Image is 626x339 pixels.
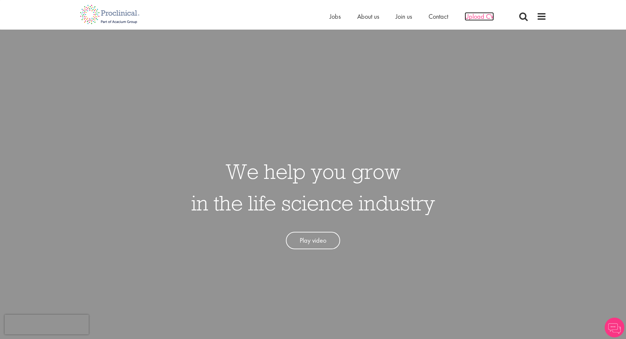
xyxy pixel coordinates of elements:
a: Upload CV [465,12,494,21]
a: Play video [286,232,340,249]
a: Jobs [330,12,341,21]
a: Contact [429,12,448,21]
a: Join us [396,12,412,21]
img: Chatbot [605,318,624,337]
h1: We help you grow in the life science industry [191,156,435,219]
a: About us [357,12,379,21]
